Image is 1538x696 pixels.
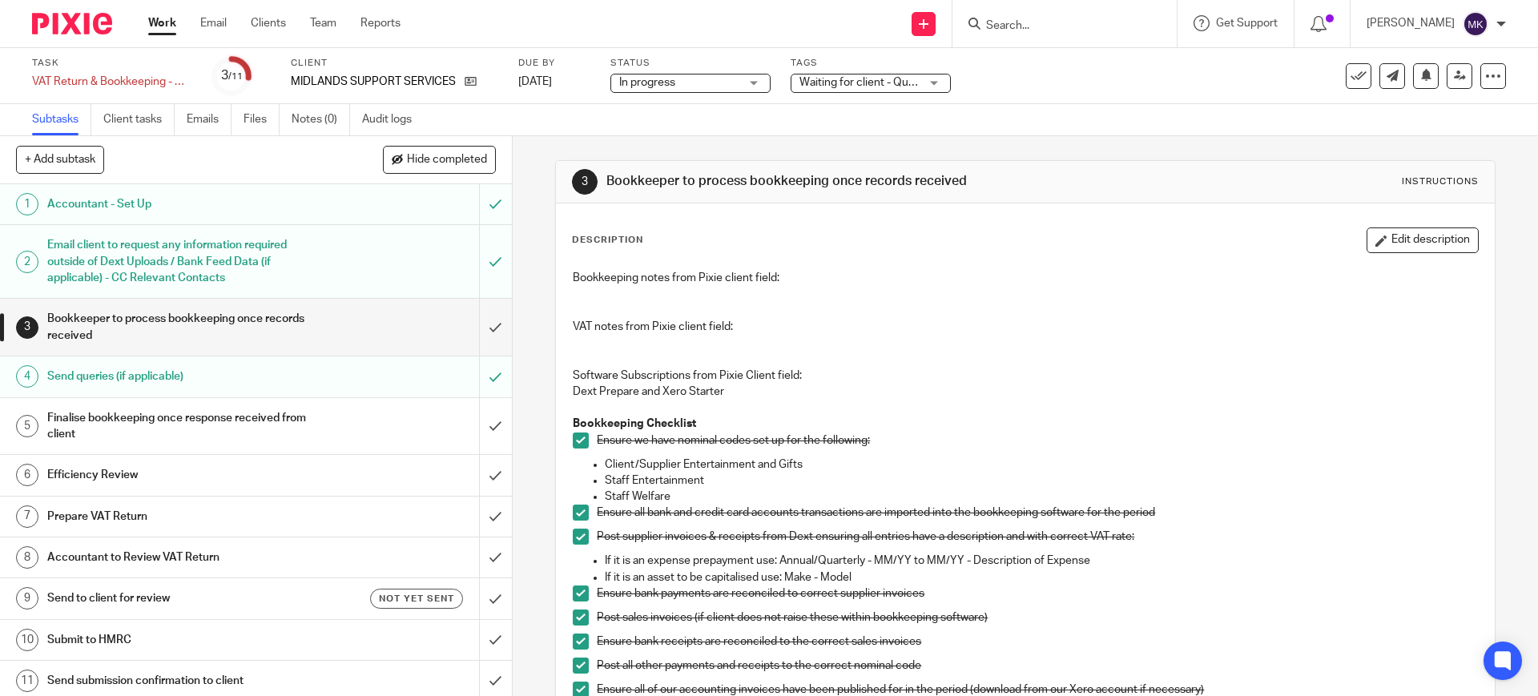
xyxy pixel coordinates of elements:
[32,74,192,90] div: VAT Return & Bookkeeping - Quarterly - [DATE] - [DATE]
[16,670,38,692] div: 11
[518,76,552,87] span: [DATE]
[32,57,192,70] label: Task
[16,365,38,388] div: 4
[16,316,38,339] div: 3
[597,634,1477,650] p: Ensure bank receipts are reconciled to the correct sales invoices
[16,587,38,610] div: 9
[573,368,1477,384] p: Software Subscriptions from Pixie Client field:
[32,104,91,135] a: Subtasks
[597,529,1477,545] p: Post supplier invoices & receipts from Dext ensuring all entries have a description and with corr...
[383,146,496,173] button: Hide completed
[572,234,643,247] p: Description
[251,15,286,31] a: Clients
[407,154,487,167] span: Hide completed
[47,463,324,487] h1: Efficiency Review
[1367,15,1455,31] p: [PERSON_NAME]
[16,546,38,569] div: 8
[16,464,38,486] div: 6
[47,545,324,569] h1: Accountant to Review VAT Return
[187,104,232,135] a: Emails
[47,505,324,529] h1: Prepare VAT Return
[597,610,1477,626] p: Post sales invoices (if client does not raise these within bookkeeping software)
[573,319,1477,335] p: VAT notes from Pixie client field:
[605,553,1477,569] p: If it is an expense prepayment use: Annual/Quarterly - MM/YY to MM/YY - Description of Expense
[47,406,324,447] h1: Finalise bookkeeping once response received from client
[47,233,324,290] h1: Email client to request any information required outside of Dext Uploads / Bank Feed Data (if app...
[791,57,951,70] label: Tags
[573,270,1477,286] p: Bookkeeping notes from Pixie client field:
[47,192,324,216] h1: Accountant - Set Up
[47,669,324,693] h1: Send submission confirmation to client
[605,473,1477,489] p: Staff Entertainment
[597,505,1477,521] p: Ensure all bank and credit card accounts transactions are imported into the bookkeeping software ...
[799,77,924,88] span: Waiting for client - Query
[244,104,280,135] a: Files
[518,57,590,70] label: Due by
[597,432,1477,449] p: Ensure we have nominal codes set up for the following:
[619,77,675,88] span: In progress
[573,384,1477,400] p: Dext Prepare and Xero Starter
[16,629,38,651] div: 10
[47,307,324,348] h1: Bookkeeper to process bookkeeping once records received
[200,15,227,31] a: Email
[605,569,1477,585] p: If it is an asset to be capitalised use: Make - Model
[291,74,457,90] p: MIDLANDS SUPPORT SERVICES LTD
[984,19,1129,34] input: Search
[221,66,243,85] div: 3
[379,592,454,605] span: Not yet sent
[32,74,192,90] div: VAT Return &amp; Bookkeeping - Quarterly - May - July, 2025
[1216,18,1278,29] span: Get Support
[148,15,176,31] a: Work
[1402,175,1479,188] div: Instructions
[610,57,771,70] label: Status
[16,193,38,215] div: 1
[573,418,696,429] strong: Bookkeeping Checklist
[228,72,243,81] small: /11
[1463,11,1488,37] img: svg%3E
[47,586,324,610] h1: Send to client for review
[16,505,38,528] div: 7
[310,15,336,31] a: Team
[292,104,350,135] a: Notes (0)
[47,364,324,388] h1: Send queries (if applicable)
[1367,227,1479,253] button: Edit description
[47,628,324,652] h1: Submit to HMRC
[32,13,112,34] img: Pixie
[16,146,104,173] button: + Add subtask
[605,489,1477,505] p: Staff Welfare
[597,585,1477,601] p: Ensure bank payments are reconciled to correct supplier invoices
[103,104,175,135] a: Client tasks
[16,251,38,273] div: 2
[597,658,1477,674] p: Post all other payments and receipts to the correct nominal code
[291,57,498,70] label: Client
[360,15,401,31] a: Reports
[16,415,38,437] div: 5
[606,173,1060,190] h1: Bookkeeper to process bookkeeping once records received
[362,104,424,135] a: Audit logs
[605,457,1477,473] p: Client/Supplier Entertainment and Gifts
[572,169,598,195] div: 3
